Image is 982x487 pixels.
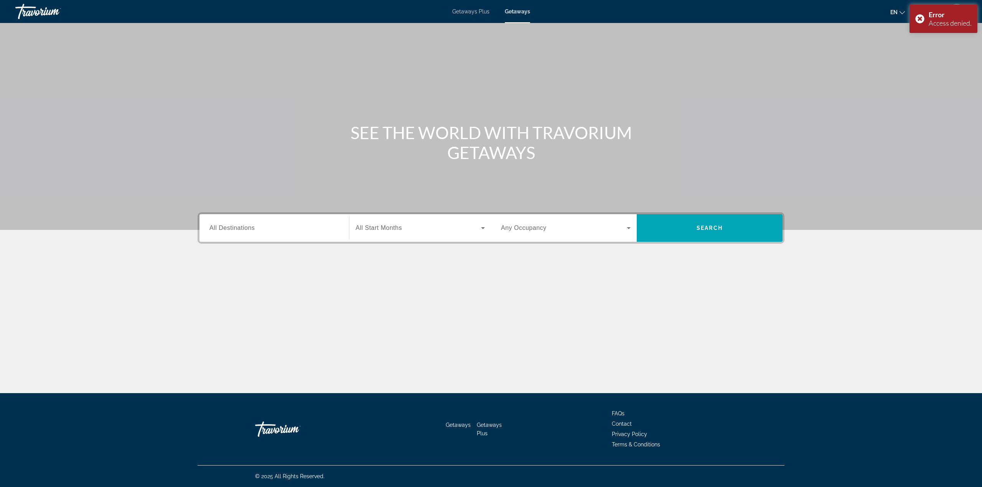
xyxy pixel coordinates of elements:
[947,3,967,20] button: User Menu
[209,225,255,231] span: All Destinations
[255,418,332,441] a: Travorium
[356,225,402,231] span: All Start Months
[501,225,547,231] span: Any Occupancy
[255,473,325,479] span: © 2025 All Rights Reserved.
[477,422,502,436] a: Getaways Plus
[697,225,723,231] span: Search
[612,421,632,427] a: Contact
[505,8,530,15] a: Getaways
[929,19,972,27] div: Access denied.
[199,214,783,242] div: Search widget
[612,410,624,416] a: FAQs
[890,9,898,15] span: en
[15,2,92,21] a: Travorium
[446,422,471,428] a: Getaways
[347,123,635,162] h1: SEE THE WORLD WITH TRAVORIUM GETAWAYS
[890,7,905,18] button: Change language
[637,214,783,242] button: Search
[452,8,489,15] a: Getaways Plus
[612,441,660,448] a: Terms & Conditions
[929,10,972,19] div: Error
[612,431,647,437] a: Privacy Policy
